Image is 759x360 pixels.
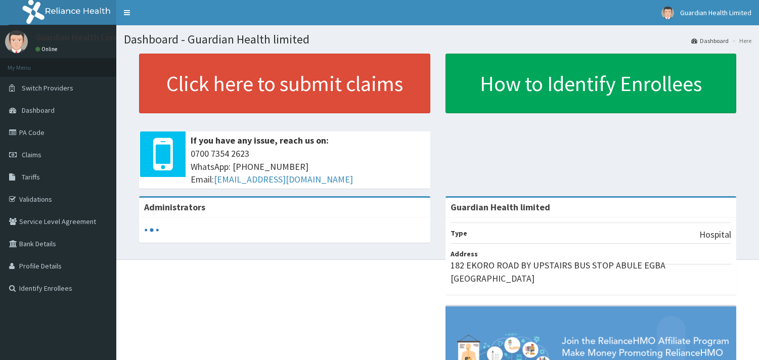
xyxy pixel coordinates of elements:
svg: audio-loading [144,222,159,238]
p: 182 EKORO ROAD BY UPSTAIRS BUS STOP ABULE EGBA [GEOGRAPHIC_DATA] [451,259,732,285]
li: Here [730,36,751,45]
h1: Dashboard - Guardian Health limited [124,33,751,46]
img: User Image [5,30,28,53]
a: Dashboard [691,36,729,45]
a: Online [35,46,60,53]
strong: Guardian Health limited [451,201,550,213]
b: Address [451,249,478,258]
img: User Image [661,7,674,19]
p: Guardian Health Limited [35,33,131,42]
span: 0700 7354 2623 WhatsApp: [PHONE_NUMBER] Email: [191,147,425,186]
b: Administrators [144,201,205,213]
a: Click here to submit claims [139,54,430,113]
span: Dashboard [22,106,55,115]
b: Type [451,229,467,238]
a: [EMAIL_ADDRESS][DOMAIN_NAME] [214,173,353,185]
a: How to Identify Enrollees [445,54,737,113]
span: Guardian Health Limited [680,8,751,17]
span: Tariffs [22,172,40,182]
p: Hospital [699,228,731,241]
span: Switch Providers [22,83,73,93]
b: If you have any issue, reach us on: [191,134,329,146]
span: Claims [22,150,41,159]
